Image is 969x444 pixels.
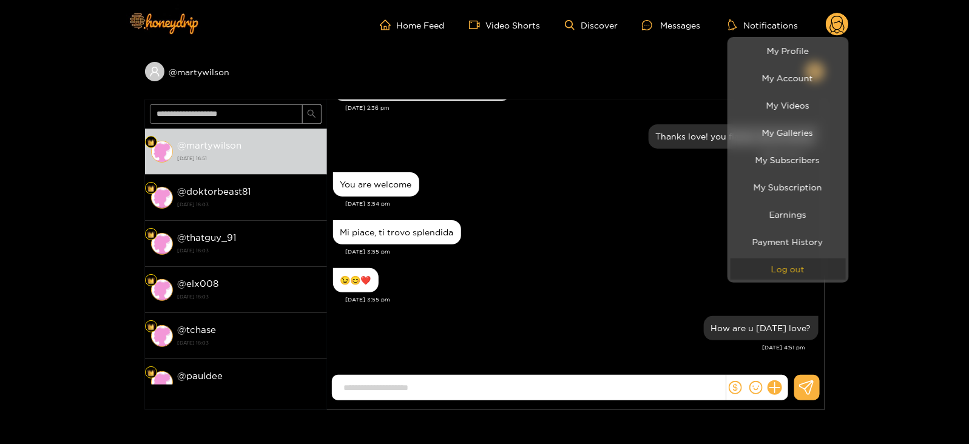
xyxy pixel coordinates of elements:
[731,40,846,61] a: My Profile
[731,204,846,225] a: Earnings
[731,95,846,116] a: My Videos
[731,122,846,143] a: My Galleries
[731,149,846,170] a: My Subscribers
[731,231,846,252] a: Payment History
[731,67,846,89] a: My Account
[731,177,846,198] a: My Subscription
[731,258,846,280] button: Log out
